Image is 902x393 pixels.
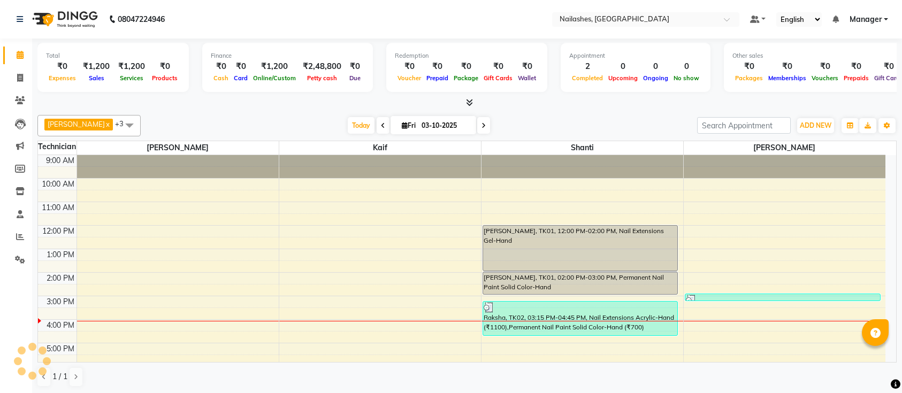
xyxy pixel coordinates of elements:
[38,141,77,152] div: Technician
[211,60,231,73] div: ₹0
[27,4,101,34] img: logo
[569,60,606,73] div: 2
[231,60,250,73] div: ₹0
[850,14,882,25] span: Manager
[483,272,678,294] div: [PERSON_NAME], TK01, 02:00 PM-03:00 PM, Permanent Nail Paint Solid Color-Hand
[766,74,809,82] span: Memberships
[797,118,834,133] button: ADD NEW
[395,74,424,82] span: Voucher
[395,51,539,60] div: Redemption
[569,74,606,82] span: Completed
[149,74,180,82] span: Products
[46,51,180,60] div: Total
[118,4,165,34] b: 08047224946
[46,74,79,82] span: Expenses
[481,60,515,73] div: ₹0
[481,74,515,82] span: Gift Cards
[347,74,363,82] span: Due
[481,141,683,155] span: Shanti
[44,296,77,307] div: 3:00 PM
[732,60,766,73] div: ₹0
[483,302,678,335] div: Raksha, TK02, 03:15 PM-04:45 PM, Nail Extensions Acrylic-Hand (₹1100),Permanent Nail Paint Solid ...
[279,141,481,155] span: Kaif
[211,74,231,82] span: Cash
[211,51,364,60] div: Finance
[569,51,702,60] div: Appointment
[451,60,481,73] div: ₹0
[348,117,374,134] span: Today
[46,60,79,73] div: ₹0
[800,121,831,129] span: ADD NEW
[77,141,279,155] span: [PERSON_NAME]
[44,343,77,355] div: 5:00 PM
[483,226,678,271] div: [PERSON_NAME], TK01, 12:00 PM-02:00 PM, Nail Extensions Gel-Hand
[40,202,77,213] div: 11:00 AM
[40,179,77,190] div: 10:00 AM
[515,60,539,73] div: ₹0
[52,371,67,382] span: 1 / 1
[40,226,77,237] div: 12:00 PM
[640,60,671,73] div: 0
[685,294,880,300] div: Raksha, TK02, 02:55 PM-03:15 PM, Restoration Removal of Nail Paint-Hand (₹300)
[697,117,791,134] input: Search Appointment
[857,350,891,382] iframe: chat widget
[809,74,841,82] span: Vouchers
[606,74,640,82] span: Upcoming
[671,74,702,82] span: No show
[299,60,346,73] div: ₹2,48,800
[86,74,107,82] span: Sales
[115,119,132,128] span: +3
[44,249,77,260] div: 1:00 PM
[809,60,841,73] div: ₹0
[418,118,472,134] input: 2025-10-03
[250,74,299,82] span: Online/Custom
[841,74,872,82] span: Prepaids
[114,60,149,73] div: ₹1,200
[44,155,77,166] div: 9:00 AM
[231,74,250,82] span: Card
[671,60,702,73] div: 0
[451,74,481,82] span: Package
[684,141,886,155] span: [PERSON_NAME]
[395,60,424,73] div: ₹0
[48,120,105,128] span: [PERSON_NAME]
[105,120,110,128] a: x
[399,121,418,129] span: Fri
[606,60,640,73] div: 0
[79,60,114,73] div: ₹1,200
[841,60,872,73] div: ₹0
[149,60,180,73] div: ₹0
[117,74,146,82] span: Services
[515,74,539,82] span: Wallet
[640,74,671,82] span: Ongoing
[44,320,77,331] div: 4:00 PM
[766,60,809,73] div: ₹0
[44,273,77,284] div: 2:00 PM
[304,74,340,82] span: Petty cash
[424,60,451,73] div: ₹0
[732,74,766,82] span: Packages
[424,74,451,82] span: Prepaid
[250,60,299,73] div: ₹1,200
[346,60,364,73] div: ₹0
